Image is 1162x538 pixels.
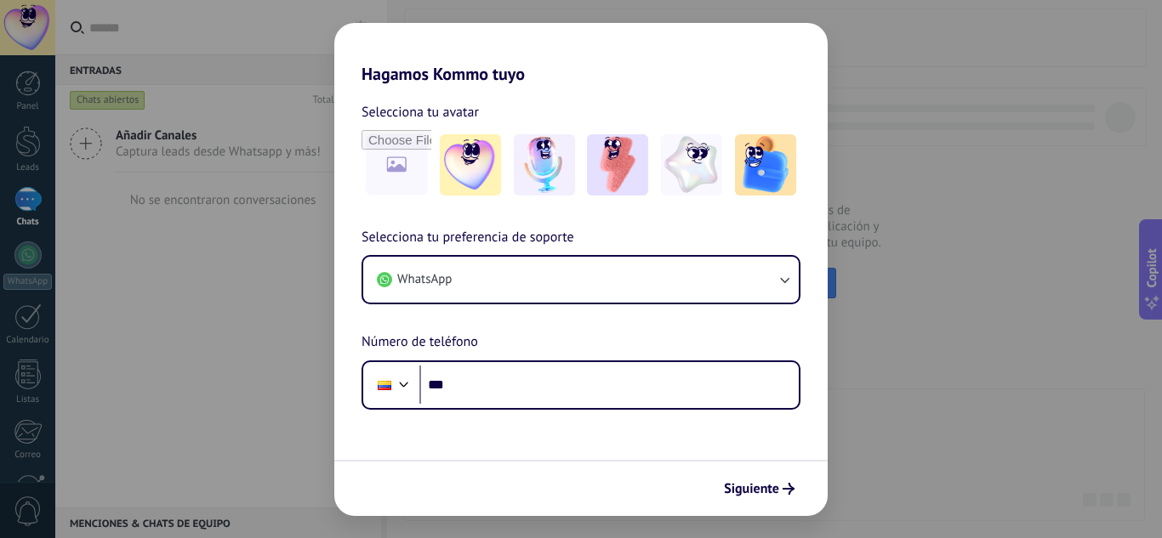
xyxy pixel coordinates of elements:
[362,101,479,123] span: Selecciona tu avatar
[716,474,802,503] button: Siguiente
[661,134,722,195] img: -4.jpeg
[362,331,478,354] span: Número de teléfono
[514,134,575,195] img: -2.jpeg
[362,227,574,249] span: Selecciona tu preferencia de soporte
[363,257,799,303] button: WhatsApp
[724,483,779,495] span: Siguiente
[368,367,401,403] div: Colombia: + 57
[735,134,796,195] img: -5.jpeg
[587,134,648,195] img: -3.jpeg
[440,134,501,195] img: -1.jpeg
[397,271,452,288] span: WhatsApp
[334,23,828,84] h2: Hagamos Kommo tuyo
